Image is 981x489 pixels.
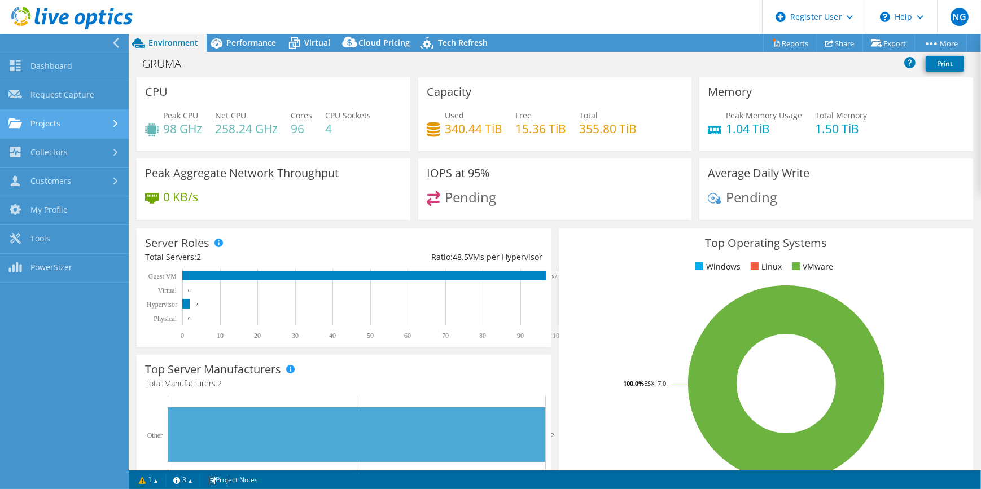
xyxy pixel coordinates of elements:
h3: Top Server Manufacturers [145,363,281,376]
span: Pending [445,188,496,206]
text: 100 [553,332,563,340]
span: Environment [148,37,198,48]
h4: 0 KB/s [163,191,198,203]
text: 30 [292,332,299,340]
text: Physical [154,315,177,323]
h4: 4 [325,122,371,135]
h4: 1.04 TiB [726,122,802,135]
text: 40 [329,332,336,340]
div: Total Servers: [145,251,344,263]
span: Total [579,110,598,121]
text: 10 [217,332,224,340]
span: 2 [196,252,201,262]
span: Free [515,110,532,121]
text: 60 [404,332,411,340]
span: Cloud Pricing [358,37,410,48]
text: 0 [181,332,184,340]
h3: Peak Aggregate Network Throughput [145,167,339,179]
span: CPU Sockets [325,110,371,121]
span: Virtual [304,37,330,48]
span: Cores [291,110,312,121]
h3: CPU [145,86,168,98]
a: 1 [131,473,166,487]
span: Pending [726,188,777,206]
text: 50 [367,332,374,340]
span: Net CPU [215,110,246,121]
h3: Server Roles [145,237,209,249]
h4: Total Manufacturers: [145,377,542,390]
tspan: 100.0% [623,379,644,387]
h4: 1.50 TiB [815,122,867,135]
text: 2 [195,302,198,307]
span: Peak CPU [163,110,198,121]
text: Hypervisor [147,301,177,309]
a: Export [862,34,915,52]
span: NG [951,8,969,26]
h3: Memory [708,86,752,98]
text: 2 [551,431,554,438]
text: Virtual [158,287,177,294]
h4: 15.36 TiB [515,122,566,135]
h3: Average Daily Write [708,167,809,179]
a: Reports [763,34,817,52]
span: 2 [217,378,222,389]
text: 80 [479,332,486,340]
h3: Top Operating Systems [567,237,965,249]
span: Performance [226,37,276,48]
text: 0 [188,316,191,321]
div: Ratio: VMs per Hypervisor [344,251,542,263]
a: More [914,34,967,52]
li: Windows [693,261,741,273]
span: Total Memory [815,110,867,121]
li: Linux [748,261,782,273]
h3: Capacity [427,86,471,98]
a: 3 [165,473,200,487]
a: Share [817,34,863,52]
h1: GRUMA [137,58,199,70]
text: 20 [254,332,261,340]
li: VMware [789,261,833,273]
text: 90 [517,332,524,340]
text: 70 [442,332,449,340]
svg: \n [880,12,890,22]
h4: 340.44 TiB [445,122,502,135]
text: Other [147,431,163,439]
h4: 96 [291,122,312,135]
h4: 98 GHz [163,122,202,135]
span: 48.5 [453,252,468,262]
h4: 355.80 TiB [579,122,637,135]
span: Tech Refresh [438,37,488,48]
span: Used [445,110,464,121]
text: 97 [552,274,558,279]
h3: IOPS at 95% [427,167,490,179]
text: 0 [188,288,191,293]
a: Print [926,56,964,72]
a: Project Notes [200,473,266,487]
span: Peak Memory Usage [726,110,802,121]
tspan: ESXi 7.0 [644,379,666,387]
h4: 258.24 GHz [215,122,278,135]
text: Guest VM [148,272,177,280]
